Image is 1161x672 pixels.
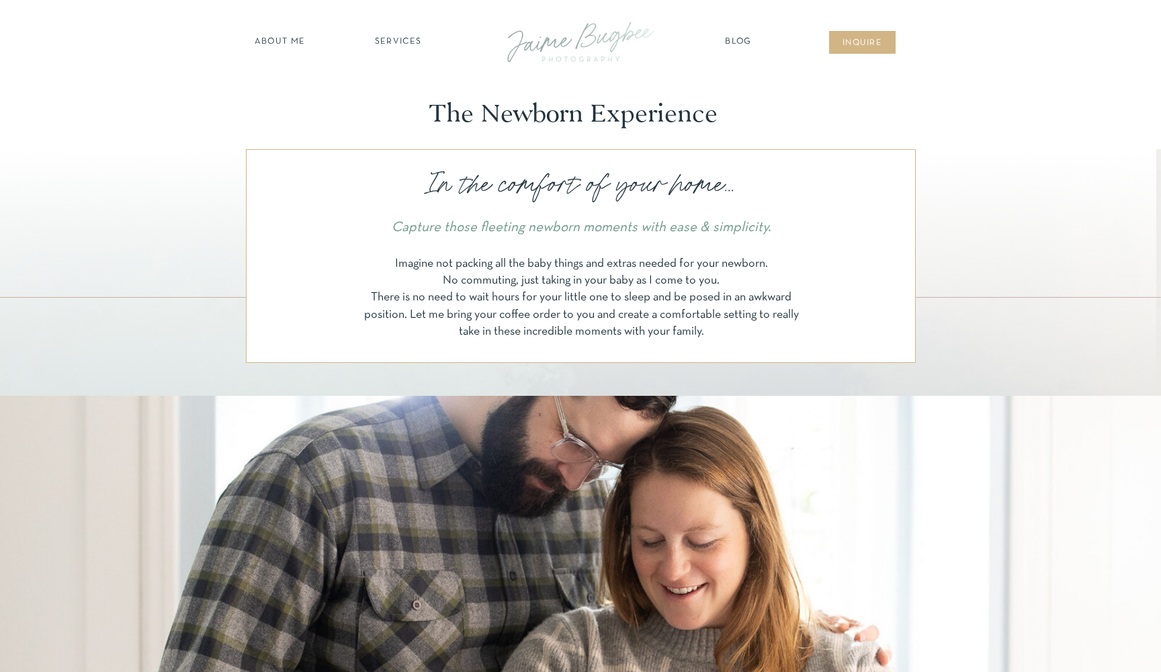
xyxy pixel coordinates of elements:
[251,36,309,49] a: about ME
[357,255,805,339] p: Imagine not packing all the baby things and extras needed for your newborn. No commuting, just ta...
[392,221,771,234] i: Capture those fleeting newborn moments with ease & simplicity.
[835,37,890,50] a: inqUIre
[429,99,719,129] h1: The Newborn Experience
[722,36,755,49] a: Blog
[352,165,810,204] p: In the comfort of your home...
[360,36,436,49] a: SERVICES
